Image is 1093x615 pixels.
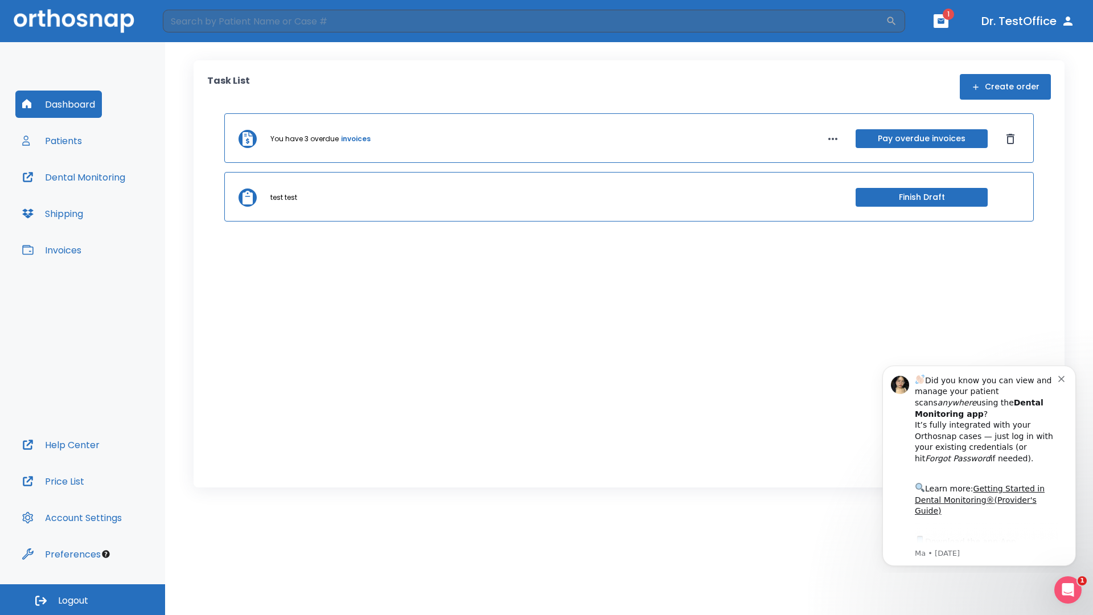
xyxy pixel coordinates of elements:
[101,549,111,559] div: Tooltip anchor
[15,468,91,495] button: Price List
[50,193,193,203] p: Message from Ma, sent 4w ago
[270,134,339,144] p: You have 3 overdue
[15,431,106,458] button: Help Center
[15,127,89,154] button: Patients
[856,129,988,148] button: Pay overdue invoices
[15,236,88,264] button: Invoices
[856,188,988,207] button: Finish Draft
[15,200,90,227] button: Shipping
[14,9,134,32] img: Orthosnap
[865,355,1093,573] iframe: Intercom notifications message
[15,504,129,531] button: Account Settings
[270,192,297,203] p: test test
[207,74,250,100] p: Task List
[15,163,132,191] button: Dental Monitoring
[1001,130,1020,148] button: Dismiss
[58,594,88,607] span: Logout
[1078,576,1087,585] span: 1
[50,182,151,202] a: App Store
[977,11,1079,31] button: Dr. TestOffice
[943,9,954,20] span: 1
[960,74,1051,100] button: Create order
[1054,576,1082,604] iframe: Intercom live chat
[50,179,193,237] div: Download the app: | ​ Let us know if you need help getting started!
[163,10,886,32] input: Search by Patient Name or Case #
[193,18,202,27] button: Dismiss notification
[15,91,102,118] button: Dashboard
[341,134,371,144] a: invoices
[15,540,108,568] button: Preferences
